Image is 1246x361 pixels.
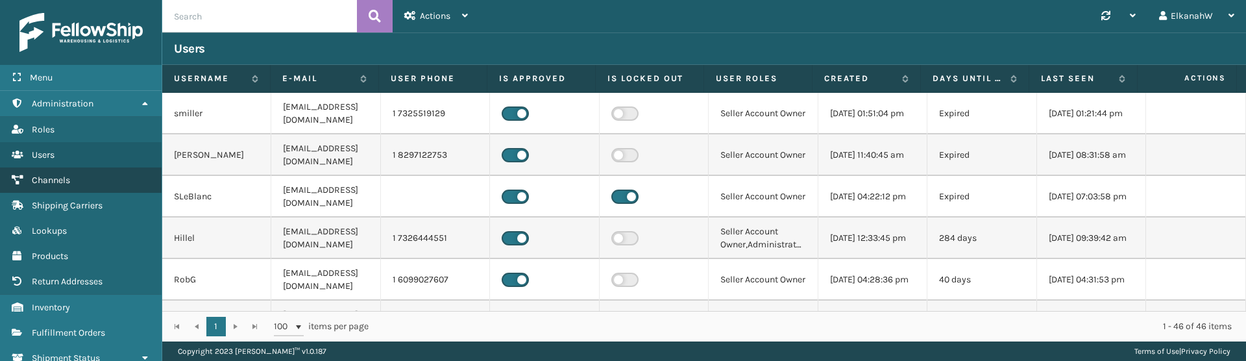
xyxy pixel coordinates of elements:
td: [DATE] 12:33:45 pm [818,218,927,259]
td: 1 8297122753 [381,134,490,176]
span: 100 [274,320,293,333]
span: Actions [420,10,450,21]
label: Last Seen [1041,73,1112,84]
td: smiller [162,93,271,134]
td: [DATE] 04:22:12 pm [818,176,927,218]
td: RobG [162,259,271,301]
span: Lookups [32,225,67,236]
label: Days until password expires [933,73,1004,84]
span: Users [32,149,55,160]
td: [DATE] 08:31:58 am [1037,134,1146,176]
td: [DATE] 07:03:58 pm [1037,176,1146,218]
label: User Roles [716,73,800,84]
a: Terms of Use [1134,347,1179,356]
label: User phone [391,73,475,84]
td: MMontrose [162,301,271,342]
td: 284 days [927,218,1036,259]
td: Seller Account Owner [709,93,818,134]
td: [PERSON_NAME] [162,134,271,176]
td: Seller Account Owner [709,176,818,218]
div: 1 - 46 of 46 items [387,320,1232,333]
span: Fulfillment Orders [32,327,105,338]
td: [EMAIL_ADDRESS][DOMAIN_NAME] [271,218,380,259]
label: Username [174,73,245,84]
td: [EMAIL_ADDRESS][DOMAIN_NAME] [271,301,380,342]
span: Inventory [32,302,70,313]
label: Is Locked Out [607,73,692,84]
span: items per page [274,317,369,336]
td: 1 7326444551 [381,218,490,259]
td: Expired [927,176,1036,218]
td: [DATE] 11:40:45 am [818,134,927,176]
span: Actions [1142,68,1234,89]
td: 1 7733604805 [381,301,490,342]
span: Administration [32,98,93,109]
td: [DATE] 04:31:53 pm [1037,259,1146,301]
span: Return Addresses [32,276,103,287]
td: SLeBlanc [162,176,271,218]
td: 16 days [927,301,1036,342]
a: Privacy Policy [1181,347,1230,356]
td: Hillel [162,218,271,259]
div: | [1134,342,1230,361]
span: Channels [32,175,70,186]
label: E-mail [282,73,354,84]
td: [DATE] 04:28:36 pm [818,259,927,301]
td: [EMAIL_ADDRESS][DOMAIN_NAME] [271,176,380,218]
td: [EMAIL_ADDRESS][DOMAIN_NAME] [271,259,380,301]
span: Shipping Carriers [32,200,103,211]
td: Seller Account Owner,Administrators [709,218,818,259]
td: [DATE] 09:39:42 am [1037,218,1146,259]
td: [DATE] 12:45:49 pm [818,301,927,342]
td: [EMAIL_ADDRESS][DOMAIN_NAME] [271,93,380,134]
td: 1 6099027607 [381,259,490,301]
td: Administrators [709,301,818,342]
td: Expired [927,134,1036,176]
td: Expired [927,93,1036,134]
label: Created [824,73,896,84]
td: [EMAIL_ADDRESS][DOMAIN_NAME] [271,134,380,176]
td: [DATE] 01:18:16 pm [1037,301,1146,342]
td: [DATE] 01:21:44 pm [1037,93,1146,134]
td: Seller Account Owner [709,134,818,176]
td: Seller Account Owner [709,259,818,301]
span: Menu [30,72,53,83]
label: Is Approved [499,73,583,84]
span: Products [32,251,68,262]
td: 1 7325519129 [381,93,490,134]
td: 40 days [927,259,1036,301]
img: logo [19,13,143,52]
a: 1 [206,317,226,336]
td: [DATE] 01:51:04 pm [818,93,927,134]
span: Roles [32,124,55,135]
p: Copyright 2023 [PERSON_NAME]™ v 1.0.187 [178,342,326,361]
h3: Users [174,41,205,56]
